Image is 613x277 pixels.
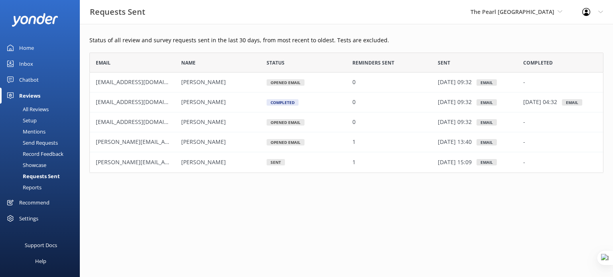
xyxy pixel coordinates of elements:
[562,99,582,106] div: email
[5,159,80,171] a: Showcase
[5,159,46,171] div: Showcase
[96,79,189,86] span: [EMAIL_ADDRESS][DOMAIN_NAME]
[523,59,553,67] span: Completed
[19,88,40,104] div: Reviews
[471,8,554,16] span: The Pearl [GEOGRAPHIC_DATA]
[19,56,33,72] div: Inbox
[89,112,603,132] div: row
[438,138,472,147] p: [DATE] 13:40
[438,98,472,107] p: [DATE] 09:32
[5,171,80,182] a: Requests Sent
[181,79,226,86] span: [PERSON_NAME]
[523,98,557,107] p: [DATE] 04:32
[523,138,525,147] p: -
[96,158,234,166] span: [PERSON_NAME][EMAIL_ADDRESS][DOMAIN_NAME]
[477,99,497,106] div: Email
[5,137,58,148] div: Send Requests
[5,115,80,126] a: Setup
[181,138,226,146] span: [PERSON_NAME]
[5,126,80,137] a: Mentions
[352,59,394,67] span: Reminders Sent
[352,98,356,107] p: 0
[89,36,603,45] p: Status of all review and survey requests sent in the last 30 days, from most recent to oldest. Te...
[5,171,60,182] div: Requests Sent
[267,99,299,106] div: Completed
[477,159,497,165] div: Email
[438,59,450,67] span: Sent
[267,159,285,165] div: Sent
[89,73,603,92] div: row
[352,138,356,147] p: 1
[267,119,305,126] div: Opened Email
[96,98,189,106] span: [EMAIL_ADDRESS][DOMAIN_NAME]
[25,237,57,253] div: Support Docs
[19,210,38,226] div: Settings
[12,13,58,26] img: yonder-white-logo.png
[19,194,49,210] div: Recommend
[19,40,34,56] div: Home
[523,158,525,167] p: -
[19,72,39,88] div: Chatbot
[523,78,525,87] p: -
[477,119,497,126] div: Email
[267,79,305,86] div: Opened Email
[96,59,111,67] span: Email
[90,6,145,18] h3: Requests Sent
[5,148,80,159] a: Record Feedback
[267,139,305,145] div: Opened Email
[5,137,80,148] a: Send Requests
[89,132,603,152] div: row
[5,104,80,115] a: All Reviews
[5,148,63,159] div: Record Feedback
[352,118,356,127] p: 0
[5,104,49,115] div: All Reviews
[477,79,497,86] div: Email
[352,158,356,167] p: 1
[96,138,234,146] span: [PERSON_NAME][EMAIL_ADDRESS][DOMAIN_NAME]
[523,118,525,127] p: -
[89,92,603,112] div: row
[96,118,189,126] span: [EMAIL_ADDRESS][DOMAIN_NAME]
[438,158,472,167] p: [DATE] 15:09
[5,115,37,126] div: Setup
[35,253,46,269] div: Help
[352,78,356,87] p: 0
[5,182,42,193] div: Reports
[438,78,472,87] p: [DATE] 09:32
[5,126,45,137] div: Mentions
[181,118,226,126] span: [PERSON_NAME]
[89,73,603,172] div: grid
[267,59,285,67] span: Status
[89,152,603,172] div: row
[181,59,196,67] span: Name
[5,182,80,193] a: Reports
[477,139,497,145] div: Email
[438,118,472,127] p: [DATE] 09:32
[181,158,226,166] span: [PERSON_NAME]
[181,98,226,106] span: [PERSON_NAME]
